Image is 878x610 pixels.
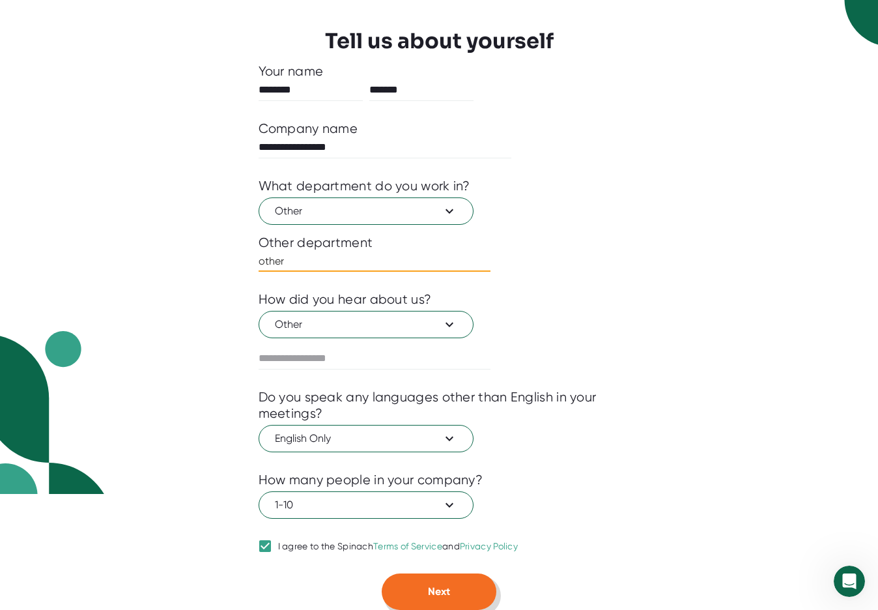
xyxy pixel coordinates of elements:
div: What department do you work in? [259,178,470,194]
div: Your name [259,63,620,80]
span: Other [275,203,457,219]
iframe: Intercom live chat [834,566,865,597]
span: English Only [275,431,457,446]
button: Next [382,574,496,610]
a: Terms of Service [373,541,442,551]
div: Company name [259,121,358,137]
div: How many people in your company? [259,472,483,488]
div: How did you hear about us? [259,291,432,308]
button: English Only [259,425,474,452]
button: Other [259,311,474,338]
h3: Tell us about yourself [325,29,554,53]
button: Other [259,197,474,225]
span: Other [275,317,457,332]
button: 1-10 [259,491,474,519]
a: Privacy Policy [460,541,518,551]
input: What department? [259,251,490,272]
div: I agree to the Spinach and [278,541,518,553]
div: Other department [259,235,620,251]
span: Next [428,585,450,598]
div: Do you speak any languages other than English in your meetings? [259,389,620,422]
span: 1-10 [275,497,457,513]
